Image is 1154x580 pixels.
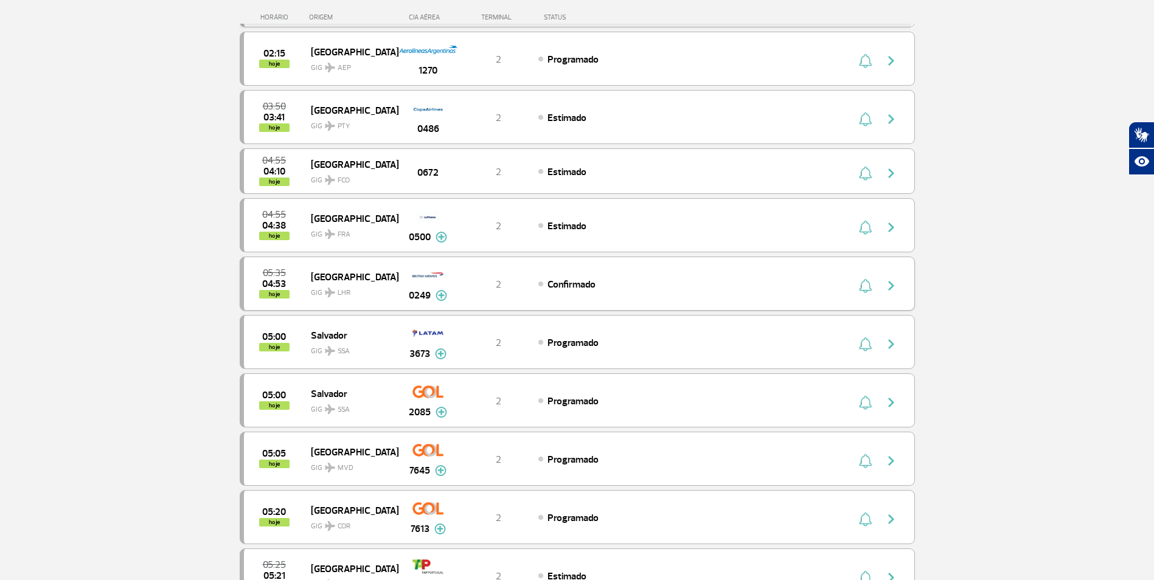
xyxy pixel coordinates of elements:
img: destiny_airplane.svg [325,404,335,414]
img: seta-direita-painel-voo.svg [884,112,899,126]
span: [GEOGRAPHIC_DATA] [311,561,389,576]
img: mais-info-painel-voo.svg [436,290,447,301]
img: destiny_airplane.svg [325,229,335,239]
span: 2 [496,454,501,466]
span: GIG [311,514,389,532]
img: seta-direita-painel-voo.svg [884,395,899,410]
button: Abrir recursos assistivos. [1128,148,1154,175]
span: 2025-08-25 05:05:00 [262,449,286,458]
span: GIG [311,56,389,74]
span: Programado [547,454,599,466]
span: GIG [311,168,389,186]
img: sino-painel-voo.svg [859,54,872,68]
span: 2 [496,337,501,349]
img: destiny_airplane.svg [325,63,335,72]
span: 0486 [417,122,439,136]
span: [GEOGRAPHIC_DATA] [311,102,389,118]
span: 2025-08-25 05:00:00 [262,391,286,399]
span: [GEOGRAPHIC_DATA] [311,269,389,285]
img: seta-direita-painel-voo.svg [884,54,899,68]
span: Programado [547,337,599,349]
span: 2025-08-25 02:15:00 [263,49,285,58]
span: Programado [547,395,599,407]
span: 2025-08-25 04:55:00 [262,210,286,219]
span: 0672 [417,165,439,180]
span: GIG [311,114,389,132]
img: sino-painel-voo.svg [859,220,872,235]
img: seta-direita-painel-voo.svg [884,337,899,351]
span: SSA [338,404,350,415]
div: TERMINAL [459,13,538,21]
span: 2025-08-25 04:38:00 [262,221,286,230]
img: destiny_airplane.svg [325,521,335,531]
span: Programado [547,512,599,524]
img: destiny_airplane.svg [325,175,335,185]
img: seta-direita-painel-voo.svg [884,512,899,526]
span: hoje [259,460,290,468]
span: 0500 [409,230,431,244]
img: sino-painel-voo.svg [859,278,872,293]
span: Estimado [547,112,586,124]
span: [GEOGRAPHIC_DATA] [311,210,389,226]
img: sino-painel-voo.svg [859,112,872,126]
img: sino-painel-voo.svg [859,166,872,181]
img: mais-info-painel-voo.svg [436,407,447,418]
span: GIG [311,398,389,415]
span: 2025-08-25 04:10:00 [263,167,285,176]
span: Estimado [547,166,586,178]
span: Salvador [311,327,389,343]
span: 2025-08-25 05:25:00 [263,561,286,569]
span: 2 [496,112,501,124]
img: destiny_airplane.svg [325,121,335,131]
span: 2085 [409,405,431,419]
span: 1270 [419,63,437,78]
span: 7645 [409,463,430,478]
div: HORÁRIO [243,13,310,21]
span: hoje [259,60,290,68]
span: 7613 [411,522,429,536]
span: [GEOGRAPHIC_DATA] [311,444,389,460]
span: 2025-08-25 05:00:00 [262,333,286,341]
img: mais-info-painel-voo.svg [434,523,446,534]
span: hoje [259,178,290,186]
span: FRA [338,229,350,240]
img: destiny_airplane.svg [325,288,335,297]
span: [GEOGRAPHIC_DATA] [311,502,389,518]
span: 2 [496,278,501,291]
span: hoje [259,343,290,351]
img: mais-info-painel-voo.svg [435,465,447,476]
span: AEP [338,63,351,74]
span: PTY [338,121,350,132]
img: mais-info-painel-voo.svg [436,232,447,243]
span: 3673 [409,347,430,361]
img: seta-direita-painel-voo.svg [884,278,899,293]
img: mais-info-painel-voo.svg [435,348,447,359]
span: 2 [496,166,501,178]
span: hoje [259,232,290,240]
div: ORIGEM [309,13,398,21]
span: 2025-08-25 03:41:00 [263,113,285,122]
span: 2 [496,54,501,66]
span: [GEOGRAPHIC_DATA] [311,44,389,60]
span: hoje [259,401,290,410]
span: Salvador [311,385,389,401]
img: sino-painel-voo.svg [859,454,872,468]
img: destiny_airplane.svg [325,346,335,356]
span: hoje [259,290,290,299]
span: FCO [338,175,350,186]
span: SSA [338,346,350,357]
span: COR [338,521,350,532]
span: hoje [259,123,290,132]
span: MVD [338,463,353,474]
span: LHR [338,288,350,299]
span: GIG [311,339,389,357]
span: hoje [259,518,290,526]
img: seta-direita-painel-voo.svg [884,166,899,181]
span: Programado [547,54,599,66]
span: GIG [311,223,389,240]
span: 2 [496,220,501,232]
span: 2025-08-25 04:55:00 [262,156,286,165]
img: seta-direita-painel-voo.svg [884,454,899,468]
span: 2025-08-25 05:20:00 [262,508,286,516]
img: sino-painel-voo.svg [859,395,872,410]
